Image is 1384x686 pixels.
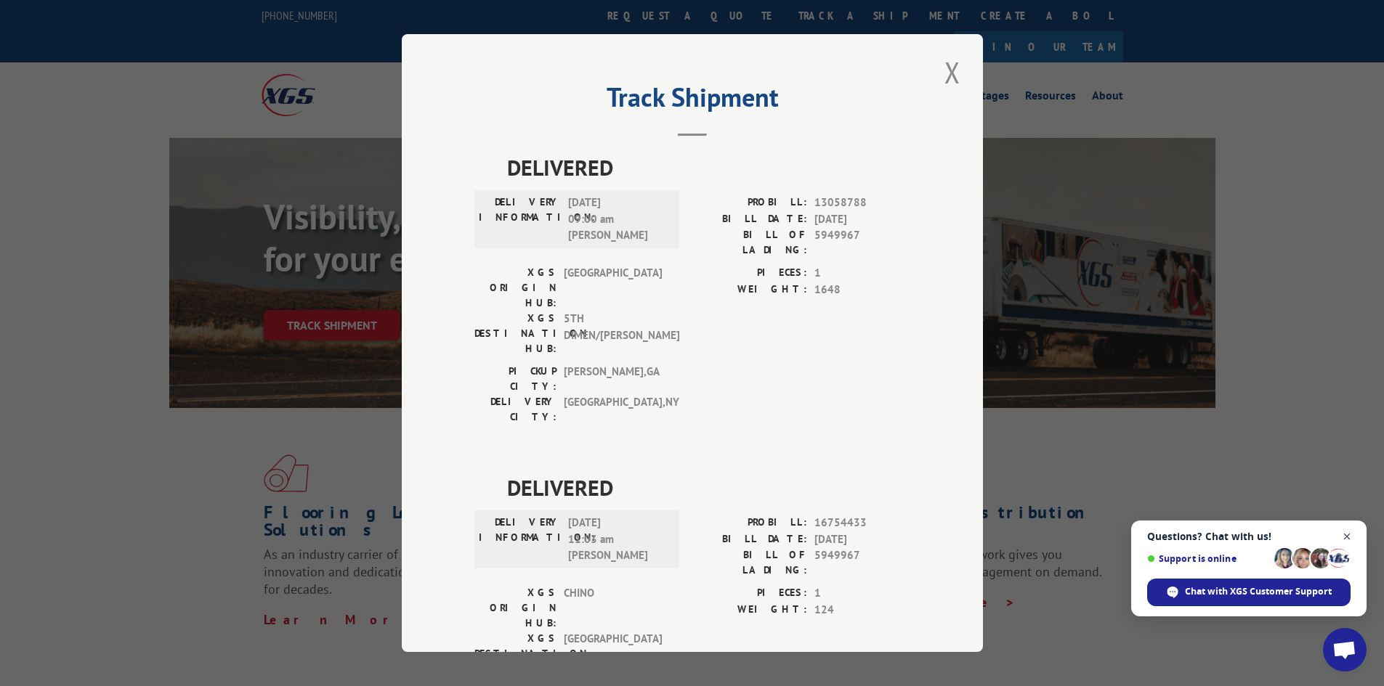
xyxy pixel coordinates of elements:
[692,211,807,228] label: BILL DATE:
[814,547,910,578] span: 5949967
[814,515,910,531] span: 16754433
[568,515,666,564] span: [DATE] 11:03 am [PERSON_NAME]
[1185,585,1332,598] span: Chat with XGS Customer Support
[814,585,910,602] span: 1
[564,311,662,356] span: 5TH DIMEN/[PERSON_NAME]
[940,52,965,92] button: Close modal
[692,515,807,531] label: PROBILL:
[474,311,557,356] label: XGS DESTINATION HUB:
[474,364,557,394] label: PICKUP CITY:
[568,195,666,244] span: [DATE] 09:00 am [PERSON_NAME]
[474,265,557,311] label: XGS ORIGIN HUB:
[814,265,910,282] span: 1
[692,547,807,578] label: BILL OF LADING:
[474,394,557,425] label: DELIVERY CITY:
[814,282,910,298] span: 1648
[564,364,662,394] span: [PERSON_NAME] , GA
[692,265,807,282] label: PIECES:
[474,631,557,677] label: XGS DESTINATION HUB:
[1323,628,1367,671] a: Open chat
[692,227,807,258] label: BILL OF LADING:
[692,282,807,298] label: WEIGHT:
[692,602,807,618] label: WEIGHT:
[564,585,662,631] span: CHINO
[1147,553,1269,564] span: Support is online
[479,195,561,244] label: DELIVERY INFORMATION:
[692,531,807,548] label: BILL DATE:
[564,631,662,677] span: [GEOGRAPHIC_DATA]
[507,471,910,504] span: DELIVERED
[814,211,910,228] span: [DATE]
[692,585,807,602] label: PIECES:
[479,515,561,564] label: DELIVERY INFORMATION:
[814,227,910,258] span: 5949967
[1147,579,1351,606] span: Chat with XGS Customer Support
[814,531,910,548] span: [DATE]
[692,195,807,211] label: PROBILL:
[814,195,910,211] span: 13058788
[1147,531,1351,542] span: Questions? Chat with us!
[564,265,662,311] span: [GEOGRAPHIC_DATA]
[507,151,910,184] span: DELIVERED
[474,585,557,631] label: XGS ORIGIN HUB:
[814,602,910,618] span: 124
[564,394,662,425] span: [GEOGRAPHIC_DATA] , NY
[474,87,910,115] h2: Track Shipment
